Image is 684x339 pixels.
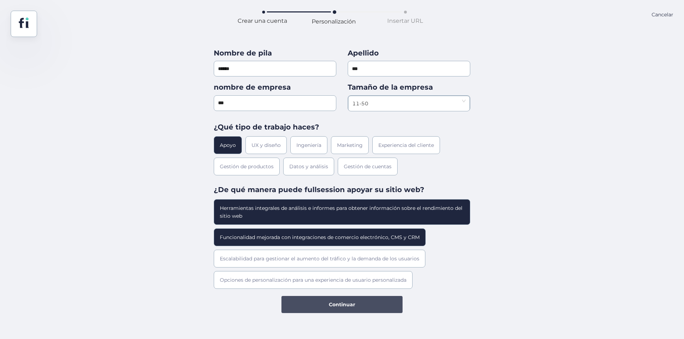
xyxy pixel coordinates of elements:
font: Gestión de productos [220,163,274,170]
font: Gestión de cuentas [344,163,392,170]
font: Datos y análisis [289,163,328,170]
font: Marketing [337,142,363,148]
font: Nombre de pila [214,49,272,57]
font: Insertar URL [387,17,423,24]
font: Cancelar [652,11,673,18]
font: UX y diseño [252,142,281,148]
font: nombre de empresa [214,83,291,91]
font: ¿De qué manera puede fullsession apoyar su sitio web? [214,185,424,194]
font: Ingeniería [296,142,321,148]
nz-select-item: 11-50 [352,96,466,111]
font: Apoyo [220,142,236,148]
font: Escalabilidad para gestionar el aumento del tráfico y la demanda de los usuarios [220,255,419,262]
font: Crear una cuenta [238,17,287,24]
font: Experiencia del cliente [378,142,434,148]
font: Personalización [312,18,356,25]
button: Continuar [281,296,403,313]
font: ¿Qué tipo de trabajo haces? [214,123,319,131]
font: Opciones de personalización para una experiencia de usuario personalizada [220,277,406,283]
font: Funcionalidad mejorada con integraciones de comercio electrónico, CMS y CRM [220,234,420,240]
font: Herramientas integrales de análisis e informes para obtener información sobre el rendimiento del ... [220,205,462,219]
font: 11-50 [352,100,368,107]
font: Tamaño de la empresa [348,83,433,91]
font: Continuar [329,301,355,308]
font: Apellido [348,49,379,57]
